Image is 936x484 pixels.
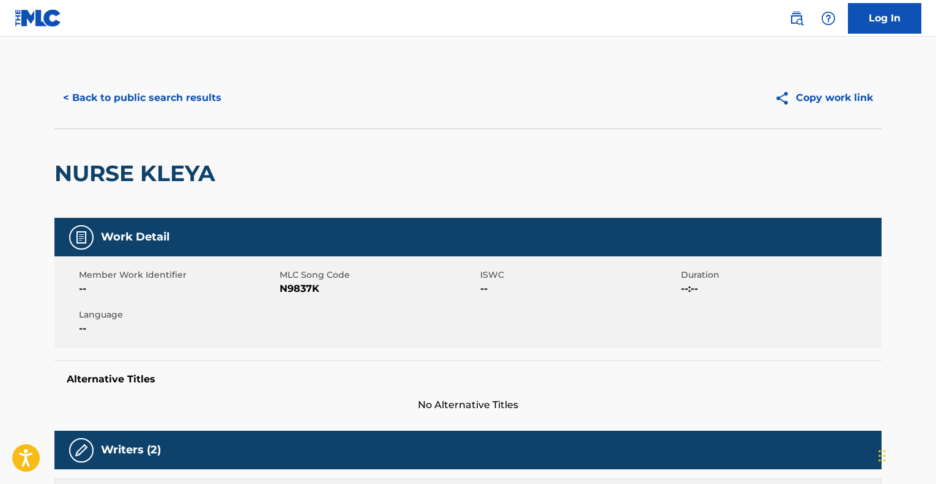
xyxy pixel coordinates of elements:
img: Writers [74,443,89,458]
img: Work Detail [74,230,89,245]
span: -- [79,281,277,296]
span: No Alternative Titles [54,398,882,412]
img: search [789,11,804,26]
span: ISWC [480,269,678,281]
h5: Alternative Titles [67,373,869,385]
a: Log In [848,3,921,34]
a: Public Search [784,6,809,31]
button: Copy work link [766,83,882,113]
div: Drag [878,437,886,474]
span: Duration [681,269,878,281]
div: Help [816,6,841,31]
span: N9837K [280,281,477,296]
img: Copy work link [774,91,796,106]
iframe: Chat Widget [875,425,936,484]
img: help [821,11,836,26]
span: -- [79,321,277,336]
h5: Work Detail [101,230,169,244]
span: Member Work Identifier [79,269,277,281]
span: Language [79,308,277,321]
h5: Writers (2) [101,443,161,457]
span: -- [480,281,678,296]
img: MLC Logo [15,9,62,27]
span: --:-- [681,281,878,296]
button: < Back to public search results [54,83,230,113]
h2: NURSE KLEYA [54,160,221,187]
span: MLC Song Code [280,269,477,281]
